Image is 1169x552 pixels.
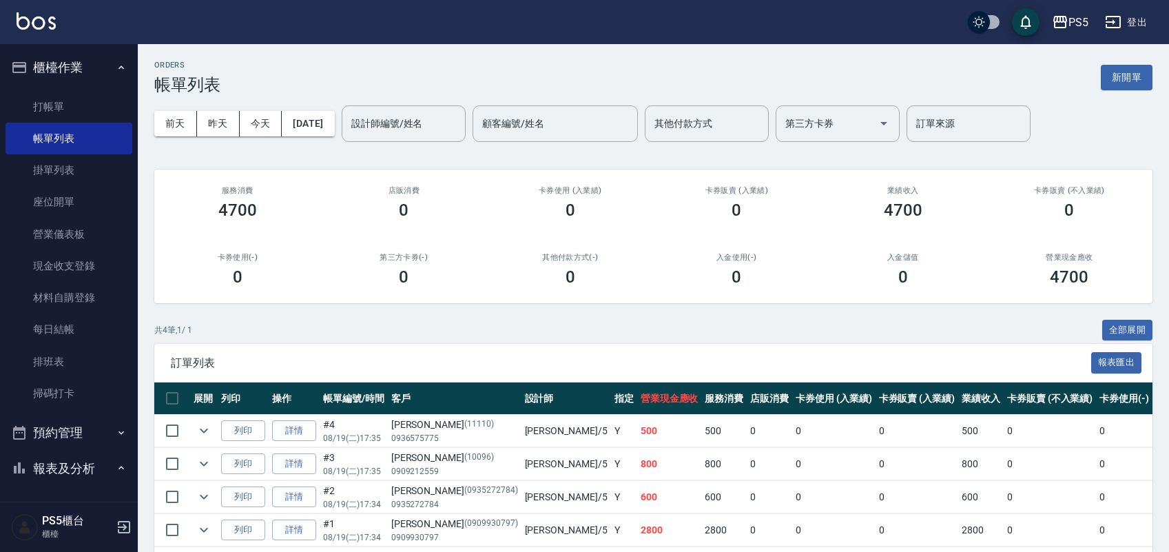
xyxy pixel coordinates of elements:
[611,382,637,415] th: 指定
[221,487,265,508] button: 列印
[320,415,388,447] td: #4
[6,91,132,123] a: 打帳單
[6,282,132,314] a: 材料自購登錄
[1003,186,1137,195] h2: 卡券販賣 (不入業績)
[218,382,269,415] th: 列印
[320,514,388,546] td: #1
[876,481,959,513] td: 0
[391,432,518,444] p: 0936575775
[701,382,747,415] th: 服務消費
[269,382,320,415] th: 操作
[154,61,220,70] h2: ORDERS
[42,528,112,540] p: 櫃檯
[233,267,242,287] h3: 0
[6,346,132,378] a: 排班表
[1004,481,1096,513] td: 0
[194,453,214,474] button: expand row
[1096,448,1152,480] td: 0
[1101,70,1152,83] a: 新開單
[958,415,1004,447] td: 500
[6,451,132,487] button: 報表及分析
[1096,415,1152,447] td: 0
[521,481,611,513] td: [PERSON_NAME] /5
[637,514,702,546] td: 2800
[958,481,1004,513] td: 600
[670,186,804,195] h2: 卡券販賣 (入業績)
[194,487,214,507] button: expand row
[521,415,611,447] td: [PERSON_NAME] /5
[1068,14,1088,31] div: PS5
[1091,352,1142,374] button: 報表匯出
[6,218,132,250] a: 營業儀表板
[1003,253,1137,262] h2: 營業現金應收
[221,520,265,541] button: 列印
[611,448,637,480] td: Y
[171,253,304,262] h2: 卡券使用(-)
[873,112,895,134] button: Open
[958,514,1004,546] td: 2800
[898,267,908,287] h3: 0
[6,378,132,409] a: 掃碼打卡
[792,481,876,513] td: 0
[391,465,518,478] p: 0909212559
[190,382,218,415] th: 展開
[154,324,192,336] p: 共 4 筆, 1 / 1
[611,415,637,447] td: Y
[747,448,792,480] td: 0
[1099,10,1152,35] button: 登出
[566,201,575,220] h3: 0
[958,448,1004,480] td: 800
[464,484,518,498] p: (0935272784)
[399,201,408,220] h3: 0
[747,481,792,513] td: 0
[323,531,384,544] p: 08/19 (二) 17:34
[1101,65,1152,90] button: 新開單
[197,111,240,136] button: 昨天
[6,186,132,218] a: 座位開單
[747,382,792,415] th: 店販消費
[6,123,132,154] a: 帳單列表
[6,314,132,345] a: 每日結帳
[521,382,611,415] th: 設計師
[637,481,702,513] td: 600
[637,448,702,480] td: 800
[504,186,637,195] h2: 卡券使用 (入業績)
[391,451,518,465] div: [PERSON_NAME]
[566,267,575,287] h3: 0
[221,420,265,442] button: 列印
[732,267,741,287] h3: 0
[792,415,876,447] td: 0
[876,514,959,546] td: 0
[1050,267,1088,287] h3: 4700
[701,514,747,546] td: 2800
[701,448,747,480] td: 800
[701,415,747,447] td: 500
[6,154,132,186] a: 掛單列表
[637,415,702,447] td: 500
[1091,356,1142,369] a: 報表匯出
[6,491,132,523] a: 報表目錄
[464,418,494,432] p: (11110)
[42,514,112,528] h5: PS5櫃台
[6,250,132,282] a: 現金收支登錄
[338,253,471,262] h2: 第三方卡券(-)
[637,382,702,415] th: 營業現金應收
[282,111,334,136] button: [DATE]
[521,448,611,480] td: [PERSON_NAME] /5
[6,415,132,451] button: 預約管理
[194,520,214,540] button: expand row
[876,448,959,480] td: 0
[17,12,56,30] img: Logo
[320,448,388,480] td: #3
[240,111,282,136] button: 今天
[171,186,304,195] h3: 服務消費
[1102,320,1153,341] button: 全部展開
[391,418,518,432] div: [PERSON_NAME]
[670,253,804,262] h2: 入金使用(-)
[272,487,316,508] a: 詳情
[1046,8,1094,37] button: PS5
[464,451,494,465] p: (10096)
[11,513,39,541] img: Person
[1096,481,1152,513] td: 0
[221,453,265,475] button: 列印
